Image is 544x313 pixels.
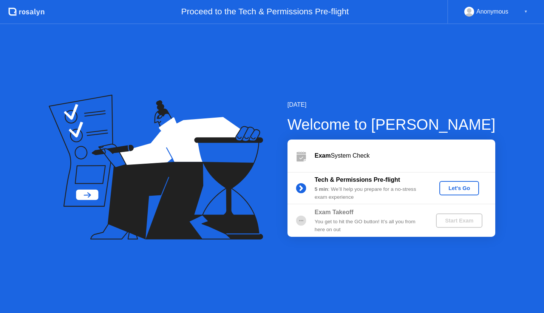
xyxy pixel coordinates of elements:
div: ▼ [524,7,528,17]
div: Anonymous [476,7,508,17]
b: Exam [315,152,331,159]
div: Welcome to [PERSON_NAME] [287,113,496,136]
div: System Check [315,151,495,160]
div: You get to hit the GO button! It’s all you from here on out [315,218,423,233]
b: Exam Takeoff [315,209,354,215]
div: [DATE] [287,100,496,109]
div: Let's Go [442,185,476,191]
div: : We’ll help you prepare for a no-stress exam experience [315,186,423,201]
b: 5 min [315,186,328,192]
div: Start Exam [439,218,479,224]
button: Start Exam [436,213,482,228]
b: Tech & Permissions Pre-flight [315,176,400,183]
button: Let's Go [439,181,479,195]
